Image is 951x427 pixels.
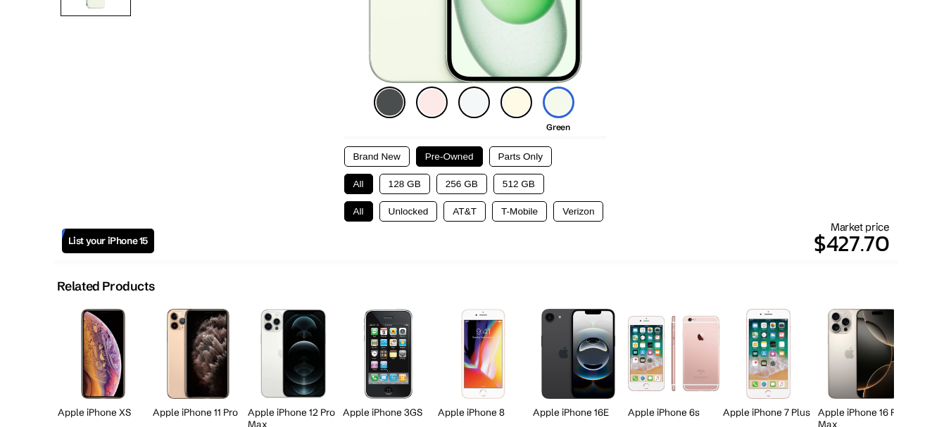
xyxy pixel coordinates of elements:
img: natural-icon [416,87,448,118]
img: iPhone 11 Pro [167,309,229,399]
button: AT&T [443,201,486,222]
span: List your iPhone 15 [68,235,148,247]
h2: Apple iPhone 6s [628,407,719,419]
button: All [344,174,373,194]
p: $427.70 [154,227,890,260]
button: Parts Only [489,146,552,167]
h2: Apple iPhone 11 Pro [153,407,244,419]
button: 256 GB [436,174,487,194]
img: iPhone 7 Plus [746,309,791,398]
img: iPhone 16 Pro Max [828,309,899,398]
button: All [344,201,373,222]
h2: Related Products [57,279,155,294]
button: Verizon [553,201,603,222]
h2: Apple iPhone XS [58,407,149,419]
button: Pre-Owned [416,146,483,167]
h2: Apple iPhone 7 Plus [723,407,814,419]
button: Brand New [344,146,410,167]
button: 512 GB [493,174,544,194]
img: iPhone 3GS [364,309,412,398]
button: Unlocked [379,201,438,222]
button: T-Mobile [492,201,547,222]
div: Market price [154,220,890,260]
img: iPhone 16E [541,309,615,398]
img: iPhone 12 Pro Max [260,309,325,398]
img: iPhone 6s [628,316,719,391]
img: iPhone XS [81,309,126,398]
img: green-icon [543,87,574,118]
button: 128 GB [379,174,430,194]
img: yellow-icon [500,87,532,118]
h2: Apple iPhone 3GS [343,407,434,419]
img: black-icon [374,87,405,118]
h2: Apple iPhone 8 [438,407,529,419]
h2: Apple iPhone 16E [533,407,624,419]
img: blue-icon [458,87,490,118]
img: iPhone 8 [461,309,505,398]
a: List your iPhone 15 [62,229,154,253]
span: Green [546,122,569,132]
